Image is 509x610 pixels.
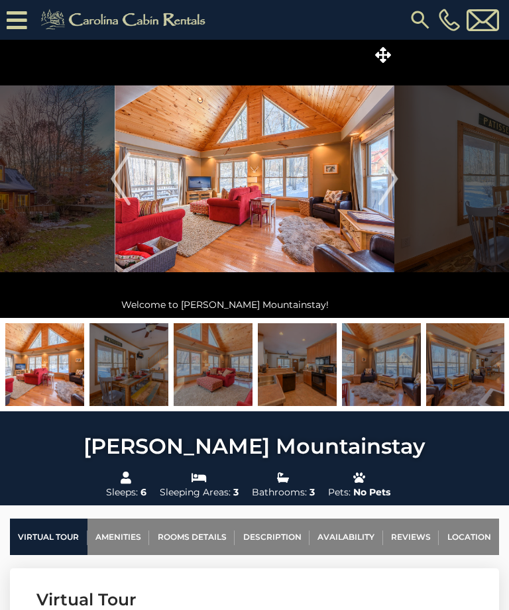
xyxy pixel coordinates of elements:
[439,519,499,555] a: Location
[111,152,131,205] img: arrow
[87,519,150,555] a: Amenities
[426,323,505,406] img: 163260174
[378,152,398,205] img: arrow
[34,7,217,33] img: Khaki-logo.png
[310,519,383,555] a: Availability
[5,323,84,406] img: 163260169
[10,519,87,555] a: Virtual Tour
[342,323,421,406] img: 163260173
[408,8,432,32] img: search-regular.svg
[149,519,235,555] a: Rooms Details
[89,323,168,406] img: 163260170
[435,9,463,31] a: [PHONE_NUMBER]
[378,40,399,318] button: Next
[110,40,131,318] button: Previous
[258,323,337,406] img: 163260171
[383,519,439,555] a: Reviews
[235,519,310,555] a: Description
[174,323,253,406] img: 163260172
[115,291,394,318] div: Welcome to [PERSON_NAME] Mountainstay!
